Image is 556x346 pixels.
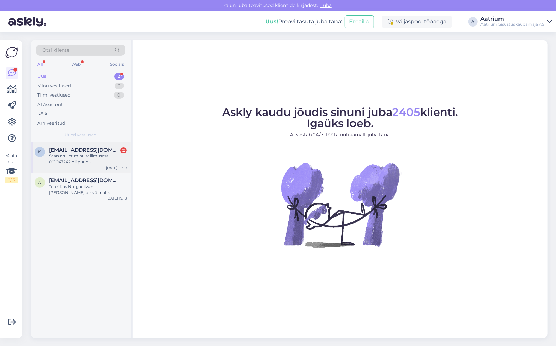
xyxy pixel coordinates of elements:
[49,184,127,196] div: Tere! Kas Nurgadiivan [PERSON_NAME] on võimalik internetist ka teist [PERSON_NAME] materjali tell...
[49,147,120,153] span: kristjanurvet@gmail.com
[37,73,46,80] div: Uus
[5,177,18,183] div: 2 / 3
[49,177,120,184] span: andryilusk@gmail.com
[37,101,63,108] div: AI Assistent
[37,120,65,127] div: Arhiveeritud
[107,196,127,201] div: [DATE] 19:18
[223,105,458,130] span: Askly kaudu jõudis sinuni juba klienti. Igaüks loeb.
[265,18,278,25] b: Uus!
[468,17,478,27] div: A
[480,22,544,27] div: Aatrium Sisustuskaubamaja AS
[382,16,452,28] div: Väljaspool tööaega
[37,92,71,99] div: Tiimi vestlused
[37,110,47,117] div: Kõik
[114,92,124,99] div: 0
[480,16,544,22] div: Aatrium
[265,18,342,26] div: Proovi tasuta juba täna:
[115,83,124,89] div: 2
[5,153,18,183] div: Vaata siia
[5,46,18,59] img: Askly Logo
[37,83,71,89] div: Minu vestlused
[345,15,374,28] button: Emailid
[120,147,127,153] div: 2
[38,180,42,185] span: a
[42,47,69,54] span: Otsi kliente
[480,16,552,27] a: AatriumAatrium Sisustuskaubamaja AS
[318,2,334,8] span: Luba
[49,153,127,165] div: Saan aru, et minu tellimusest 001047242 oli puudu [PERSON_NAME]: TOOTEKOOD: 631889. Kas oskate öe...
[38,149,42,154] span: k
[65,132,97,138] span: Uued vestlused
[106,165,127,170] div: [DATE] 22:19
[223,131,458,138] p: AI vastab 24/7. Tööta nutikamalt juba täna.
[393,105,421,119] span: 2405
[70,60,82,69] div: Web
[114,73,124,80] div: 2
[279,144,402,266] img: No Chat active
[109,60,125,69] div: Socials
[36,60,44,69] div: All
